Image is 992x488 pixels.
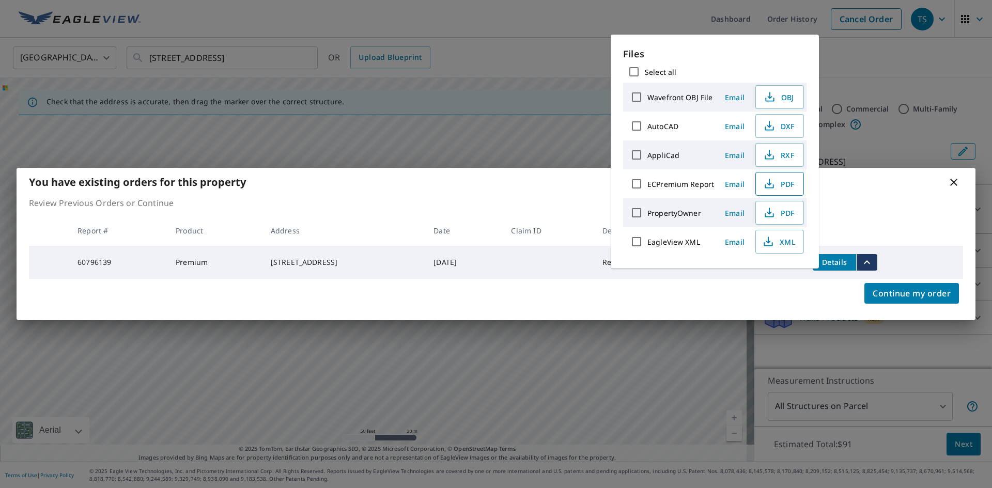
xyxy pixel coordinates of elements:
button: XML [755,230,804,254]
button: PDF [755,172,804,196]
th: Address [262,215,425,246]
span: DXF [762,120,795,132]
button: Email [718,89,751,105]
button: filesDropdownBtn-60796139 [856,254,877,271]
label: AutoCAD [647,121,678,131]
label: ECPremium Report [647,179,714,189]
button: Continue my order [864,283,959,304]
label: Wavefront OBJ File [647,92,712,102]
td: Premium [167,246,262,279]
span: Email [722,237,747,247]
th: Product [167,215,262,246]
span: Email [722,208,747,218]
td: [DATE] [425,246,503,279]
label: Select all [645,67,676,77]
th: Report # [69,215,167,246]
p: Review Previous Orders or Continue [29,197,963,209]
label: PropertyOwner [647,208,701,218]
th: Delivery [594,215,682,246]
button: detailsBtn-60796139 [813,254,856,271]
span: PDF [762,207,795,219]
button: RXF [755,143,804,167]
span: XML [762,235,795,248]
button: Email [718,234,751,250]
th: Claim ID [503,215,594,246]
th: Date [425,215,503,246]
p: Files [623,47,807,61]
td: 60796139 [69,246,167,279]
td: Regular [594,246,682,279]
span: Email [722,150,747,160]
button: Email [718,176,751,192]
label: AppliCad [647,150,679,160]
span: RXF [762,149,795,161]
span: Details [819,257,850,267]
span: Continue my order [873,286,951,301]
button: Email [718,205,751,221]
span: Email [722,121,747,131]
span: Email [722,179,747,189]
b: You have existing orders for this property [29,175,246,189]
span: Email [722,92,747,102]
button: OBJ [755,85,804,109]
label: EagleView XML [647,237,700,247]
button: Email [718,147,751,163]
button: Email [718,118,751,134]
span: OBJ [762,91,795,103]
div: [STREET_ADDRESS] [271,257,417,267]
button: DXF [755,114,804,138]
span: PDF [762,178,795,190]
button: PDF [755,201,804,225]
